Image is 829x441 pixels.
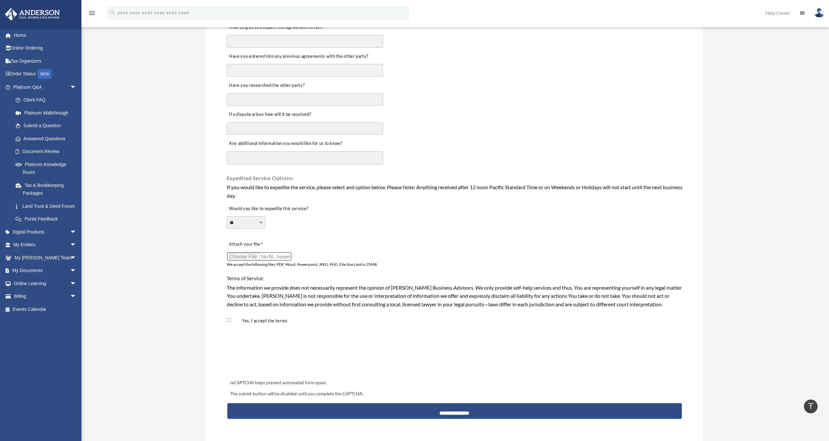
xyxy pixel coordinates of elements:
a: Submit a Question [9,119,86,132]
a: Tax Organizers [5,54,86,68]
span: Expedited Service Options: [227,175,294,181]
label: Have you researched the other party? [227,81,307,90]
span: arrow_drop_down [70,277,83,290]
label: Have you entered into any previous agreements with the other party? [227,52,370,61]
div: NEW [37,69,52,79]
iframe: reCAPTCHA [228,341,327,366]
a: Portal Feedback [9,213,86,226]
a: Document Review [9,145,83,158]
label: Attach your file [227,240,292,249]
span: arrow_drop_down [70,290,83,303]
h4: Terms of Service: [227,275,682,282]
a: Land Trust & Deed Forum [9,200,86,213]
a: Home [5,29,86,42]
i: menu [88,9,96,17]
span: arrow_drop_down [70,81,83,94]
div: The submit button will be disabled until you complete the CAPTCHA. [227,390,682,398]
span: We accept the following files: PDF, Word, Powerpoint, JPEG, PNG. File Size Limit is 25MB. [227,262,378,267]
a: Digital Productsarrow_drop_down [5,225,86,238]
a: menu [88,11,96,17]
a: Platinum Knowledge Room [9,158,86,179]
a: Platinum Walkthrough [9,106,86,119]
a: Answered Questions [9,132,86,145]
span: arrow_drop_down [70,264,83,278]
a: My Entitiesarrow_drop_down [5,238,86,251]
label: Any additional information you would like for us to know? [227,139,344,148]
i: vertical_align_top [807,402,815,410]
i: search [109,9,116,16]
a: Order StatusNEW [5,68,86,81]
a: My Documentsarrow_drop_down [5,264,86,277]
img: Anderson Advisors Platinum Portal [3,8,62,21]
a: Online Learningarrow_drop_down [5,277,86,290]
label: Would you like to expedite this service? [227,204,310,213]
a: Tax & Bookkeeping Packages [9,179,86,200]
a: Online Ordering [5,42,86,55]
label: Yes, I accept the terms [232,318,290,324]
span: arrow_drop_down [70,251,83,265]
a: Client FAQ [9,94,86,107]
div: The information we provide does not necessarily represent the opinion of [PERSON_NAME] Business A... [227,283,682,309]
a: My [PERSON_NAME] Teamarrow_drop_down [5,251,86,264]
span: arrow_drop_down [70,238,83,252]
a: Platinum Q&Aarrow_drop_down [5,81,86,94]
img: User Pic [814,8,824,18]
div: reCAPTCHA helps prevent automated form spam. [227,379,682,387]
label: If a dispute arises how will it be resolved? [227,110,313,119]
span: arrow_drop_down [70,225,83,239]
a: Billingarrow_drop_down [5,290,86,303]
div: If you would like to expedite the service, please select and option below. Please Note: Anything ... [227,183,682,200]
a: Events Calendar [5,303,86,316]
a: vertical_align_top [804,400,818,413]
